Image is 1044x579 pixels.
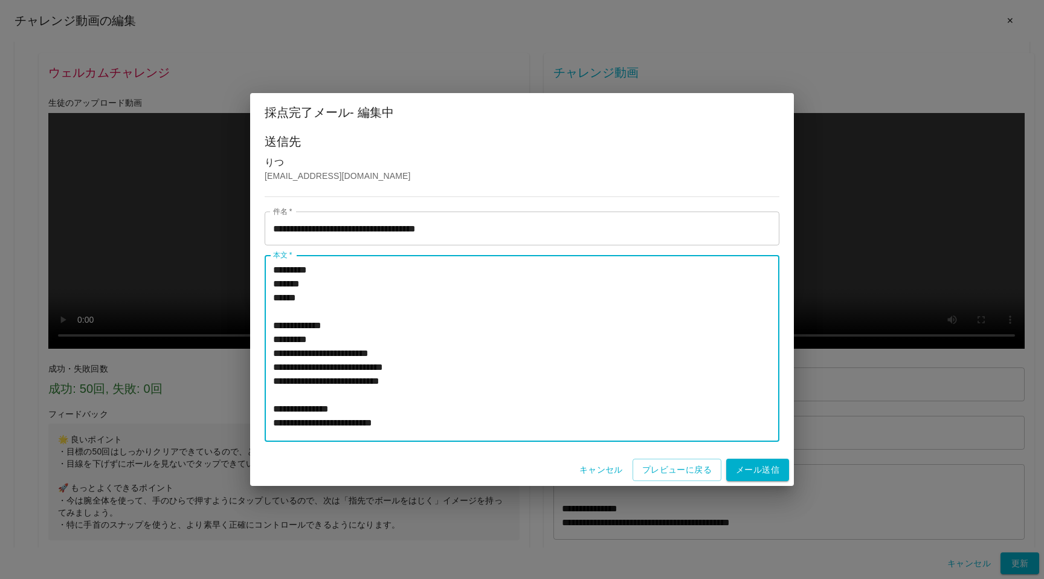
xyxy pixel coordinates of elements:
button: メール送信 [726,459,789,481]
label: 本文 [273,250,292,260]
p: りつ [265,155,779,170]
h2: 採点完了メール - 編集中 [250,93,794,132]
label: 件名 [273,206,292,216]
button: キャンセル [575,459,628,481]
p: [EMAIL_ADDRESS][DOMAIN_NAME] [265,170,779,182]
h6: 送信先 [265,132,779,151]
button: プレビューに戻る [633,459,721,481]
